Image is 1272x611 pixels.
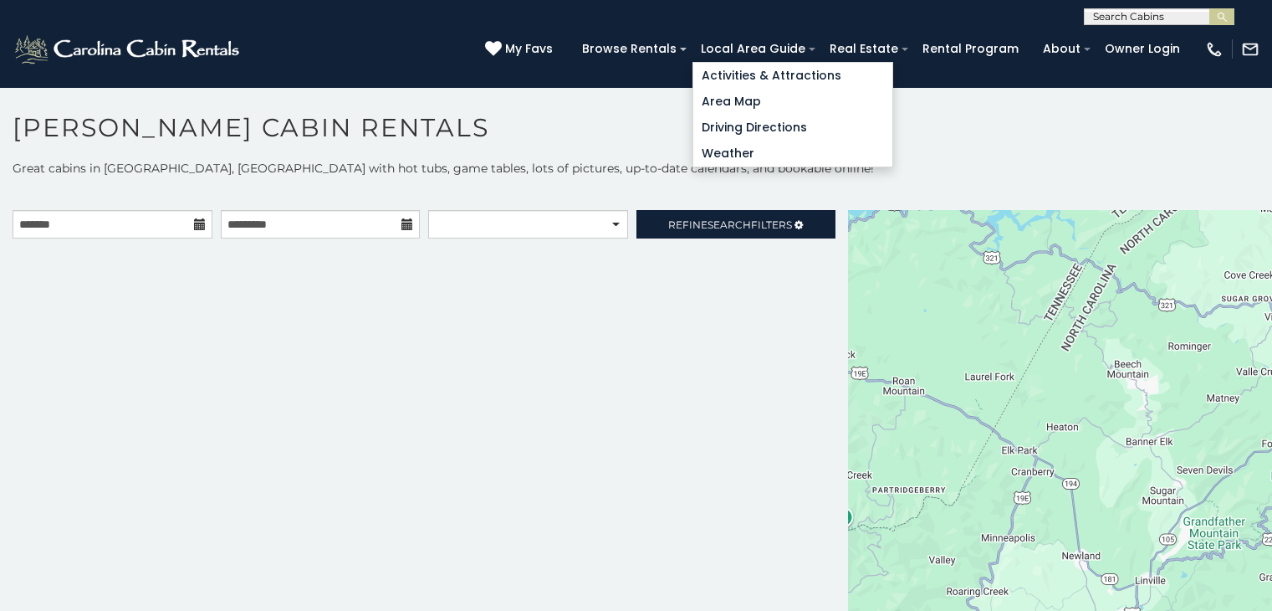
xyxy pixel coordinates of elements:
[821,36,907,62] a: Real Estate
[693,63,892,89] a: Activities & Attractions
[636,210,836,239] a: RefineSearchFilters
[1096,36,1188,62] a: Owner Login
[692,36,814,62] a: Local Area Guide
[693,115,892,141] a: Driving Directions
[1241,40,1259,59] img: mail-regular-white.png
[505,40,553,58] span: My Favs
[914,36,1027,62] a: Rental Program
[13,33,244,66] img: White-1-2.png
[574,36,685,62] a: Browse Rentals
[668,218,792,231] span: Refine Filters
[1205,40,1223,59] img: phone-regular-white.png
[1034,36,1089,62] a: About
[693,141,892,167] a: Weather
[485,40,557,59] a: My Favs
[708,218,751,231] span: Search
[693,89,892,115] a: Area Map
